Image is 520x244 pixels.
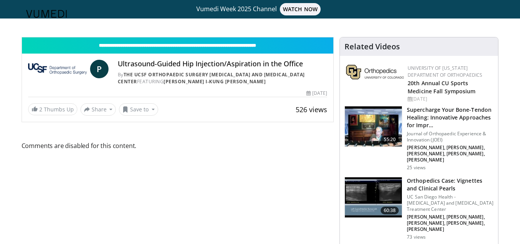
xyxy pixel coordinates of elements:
span: 60:38 [381,207,399,214]
a: University of [US_STATE] Department of Orthopaedics [408,65,482,78]
a: 55:20 Supercharge Your Bone-Tendon Healing: Innovative Approaches for Impr… Journal of Orthopaedi... [344,106,493,171]
div: By FEATURING [118,71,327,85]
img: b30a49db-5ad3-480d-9883-0e7b200045eb.150x105_q85_crop-smart_upscale.jpg [345,177,402,217]
h4: Related Videos [344,42,400,51]
a: 2 Thumbs Up [28,103,77,115]
p: 73 views [407,234,426,240]
a: 20th Annual CU Sports Medicine Fall Symposium [408,79,475,95]
p: Joseph Abboud [407,145,493,163]
a: The UCSF Orthopaedic Surgery [MEDICAL_DATA] and [MEDICAL_DATA] Center [118,71,305,85]
h3: Orthopedics Case: Vignettes and Clinical Pearls [407,177,493,192]
a: 60:38 Orthopedics Case: Vignettes and Clinical Pearls UC San Diego Health - [MEDICAL_DATA] and [M... [344,177,493,240]
span: 526 views [296,105,327,114]
span: Comments are disabled for this content. [22,141,334,151]
h4: Ultrasound-Guided Hip Injection/Aspiration in the Office [118,60,327,68]
img: a66f6697-1094-4e69-8f2f-b31d1e6fdd6b.150x105_q85_crop-smart_upscale.jpg [345,106,402,146]
img: VuMedi Logo [26,10,67,18]
a: P [90,60,109,78]
img: The UCSF Orthopaedic Surgery Arthritis and Joint Replacement Center [28,60,87,78]
img: 355603a8-37da-49b6-856f-e00d7e9307d3.png.150x105_q85_autocrop_double_scale_upscale_version-0.2.png [346,65,404,79]
p: Journal of Orthopaedic Experience & Innovation (JOEI) [407,131,493,143]
span: 2 [39,106,42,113]
button: Save to [119,103,158,116]
span: 55:20 [381,136,399,143]
a: [PERSON_NAME] I-Kung [PERSON_NAME] [164,78,266,85]
button: Share [80,103,116,116]
p: 25 views [407,165,426,171]
div: [DATE] [408,96,492,103]
h3: Supercharge Your Bone-Tendon Healing: Innovative Approaches for Improved Tendon Healing [407,106,493,129]
p: UC San Diego Health - [MEDICAL_DATA] and [MEDICAL_DATA] Treatment Center [407,194,493,212]
p: Peter Aguero [407,214,493,232]
div: [DATE] [306,90,327,97]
